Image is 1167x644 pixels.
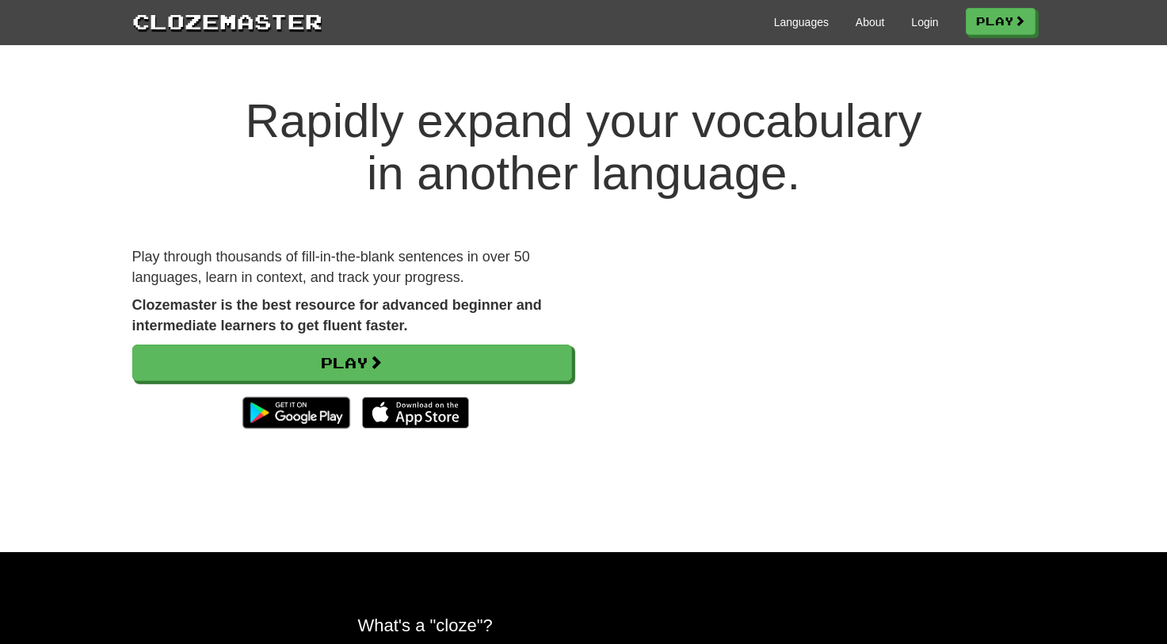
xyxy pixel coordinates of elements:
a: Play [132,345,572,381]
img: Download_on_the_App_Store_Badge_US-UK_135x40-25178aeef6eb6b83b96f5f2d004eda3bffbb37122de64afbaef7... [362,397,469,429]
a: Play [966,8,1035,35]
a: Clozemaster [132,6,322,36]
a: About [856,14,885,30]
a: Login [911,14,938,30]
strong: Clozemaster is the best resource for advanced beginner and intermediate learners to get fluent fa... [132,297,542,333]
p: Play through thousands of fill-in-the-blank sentences in over 50 languages, learn in context, and... [132,247,572,288]
a: Languages [774,14,829,30]
h2: What's a "cloze"? [358,615,810,635]
img: Get it on Google Play [235,389,357,436]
